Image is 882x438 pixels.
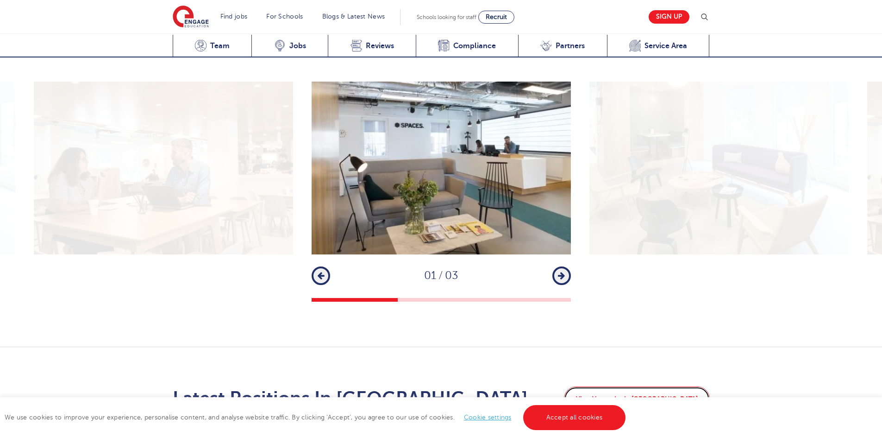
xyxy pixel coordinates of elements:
span: Service Area [644,41,687,51]
a: Find jobs [220,13,248,20]
span: / [436,269,445,282]
span: Recruit [486,13,507,20]
a: Sign up [649,10,689,24]
span: Jobs [289,41,306,51]
span: 01 [424,269,436,282]
span: 03 [445,269,458,282]
a: Recruit [478,11,514,24]
span: Team [210,41,230,51]
span: Partners [556,41,585,51]
a: Compliance [416,35,518,57]
a: Cookie settings [464,414,512,421]
span: Reviews [366,41,394,51]
a: Accept all cookies [523,405,626,430]
button: 2 of 3 [398,298,484,302]
button: 3 of 3 [484,298,571,302]
a: View Vacancies In [GEOGRAPHIC_DATA] [564,387,710,411]
a: Partners [518,35,607,57]
a: Team [173,35,252,57]
a: Service Area [607,35,710,57]
a: For Schools [266,13,303,20]
a: Blogs & Latest News [322,13,385,20]
h2: Latest Positions In [GEOGRAPHIC_DATA] [173,387,528,410]
span: Compliance [453,41,496,51]
a: Reviews [328,35,416,57]
img: Engage Education [173,6,209,29]
a: Jobs [251,35,328,57]
button: 1 of 3 [312,298,398,302]
span: We use cookies to improve your experience, personalise content, and analyse website traffic. By c... [5,414,628,421]
span: Schools looking for staff [417,14,476,20]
